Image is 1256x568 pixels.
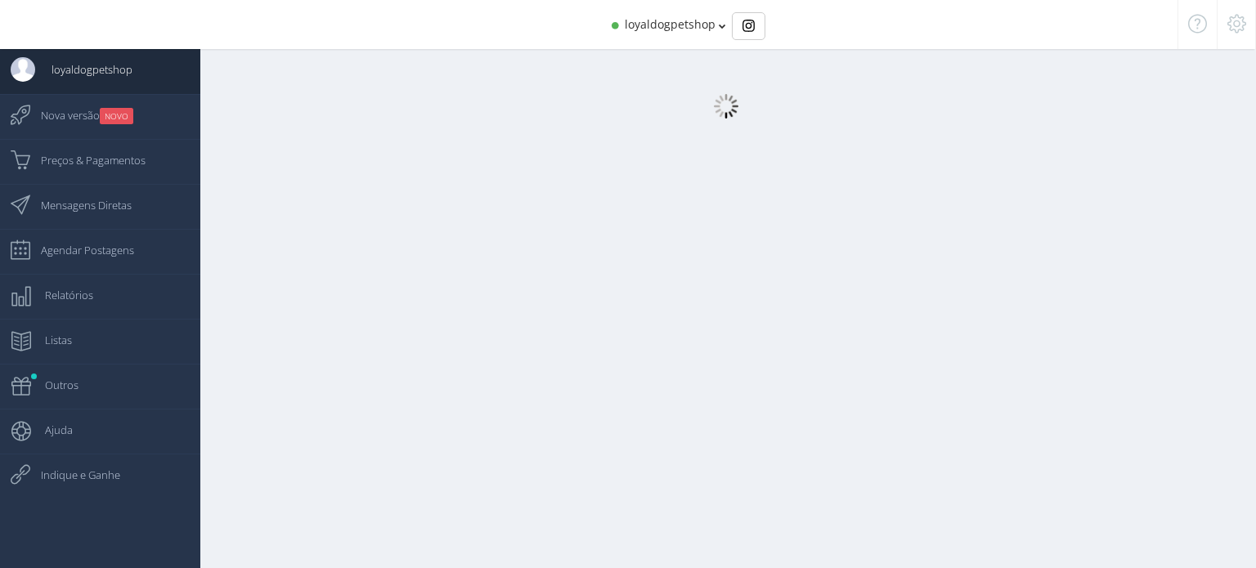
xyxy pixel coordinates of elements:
small: NOVO [100,108,133,124]
span: loyaldogpetshop [625,16,715,32]
img: User Image [11,57,35,82]
span: Nova versão [25,95,133,136]
span: Agendar Postagens [25,230,134,271]
span: Listas [29,320,72,360]
div: Basic example [732,12,765,40]
span: Ajuda [29,409,73,450]
img: loader.gif [714,94,738,119]
span: loyaldogpetshop [35,49,132,90]
span: Mensagens Diretas [25,185,132,226]
img: Instagram_simple_icon.svg [742,20,755,32]
span: Preços & Pagamentos [25,140,146,181]
span: Indique e Ganhe [25,454,120,495]
span: Relatórios [29,275,93,315]
span: Outros [29,365,78,405]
